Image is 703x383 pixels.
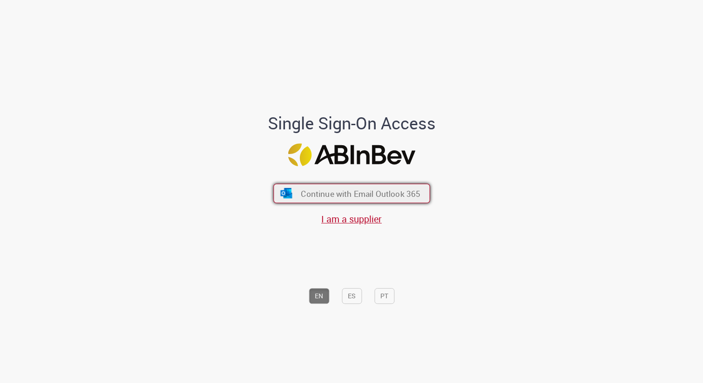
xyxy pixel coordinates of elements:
span: Continue with Email Outlook 365 [301,188,420,199]
img: Logo ABInBev [288,143,415,166]
button: ES [342,289,362,304]
img: ícone Azure/Microsoft 360 [279,188,293,198]
a: I am a supplier [321,213,382,225]
button: EN [309,289,329,304]
button: PT [374,289,394,304]
h1: Single Sign-On Access [223,114,481,133]
button: ícone Azure/Microsoft 360 Continue with Email Outlook 365 [273,183,430,203]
